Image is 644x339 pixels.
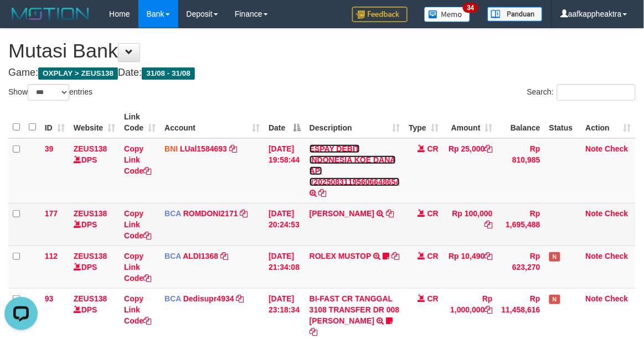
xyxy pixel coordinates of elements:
[605,144,628,153] a: Check
[310,209,374,218] a: [PERSON_NAME]
[586,144,603,153] a: Note
[264,107,305,138] th: Date: activate to sort column descending
[427,209,439,218] span: CR
[386,209,394,218] a: Copy ABDUL GAFUR to clipboard
[545,107,581,138] th: Status
[404,107,443,138] th: Type: activate to sort column ascending
[180,144,227,153] a: LUal1584693
[45,144,54,153] span: 39
[310,144,400,186] a: ESPAY DEBIT INDONESIA KOE DANA API #20250831195606648654
[45,252,58,260] span: 112
[160,107,264,138] th: Account: activate to sort column ascending
[352,7,408,22] img: Feedback.jpg
[74,294,107,303] a: ZEUS138
[549,295,560,304] span: Has Note
[319,189,327,197] a: Copy ESPAY DEBIT INDONESIA KOE DANA API #20250831195606648654 to clipboard
[4,4,38,38] button: Open LiveChat chat widget
[443,138,497,204] td: Rp 25,000
[142,67,195,80] span: 31/08 - 31/08
[69,203,120,246] td: DPS
[485,144,493,153] a: Copy Rp 25,000 to clipboard
[28,84,69,101] select: Showentries
[310,252,372,260] a: ROLEX MUSTOP
[497,138,545,204] td: Rp 810,985
[183,294,234,303] a: Dedisupr4934
[69,107,120,138] th: Website: activate to sort column ascending
[549,252,560,262] span: Has Note
[586,252,603,260] a: Note
[605,252,628,260] a: Check
[487,7,543,22] img: panduan.png
[305,107,405,138] th: Description: activate to sort column ascending
[485,305,493,314] a: Copy Rp 1,000,000 to clipboard
[485,252,493,260] a: Copy Rp 10,490 to clipboard
[74,209,107,218] a: ZEUS138
[69,246,120,288] td: DPS
[605,294,628,303] a: Check
[69,138,120,204] td: DPS
[391,252,399,260] a: Copy ROLEX MUSTOP to clipboard
[220,252,228,260] a: Copy ALDI1368 to clipboard
[124,252,151,283] a: Copy Link Code
[497,107,545,138] th: Balance
[497,246,545,288] td: Rp 623,270
[485,220,493,229] a: Copy Rp 100,000 to clipboard
[443,246,497,288] td: Rp 10,490
[427,144,439,153] span: CR
[310,327,317,336] a: Copy BI-FAST CR TANGGAL 3108 TRANSFER DR 008 TOTO TAUFIK HIDAYA to clipboard
[124,294,151,325] a: Copy Link Code
[8,40,636,62] h1: Mutasi Bank
[605,209,628,218] a: Check
[240,209,248,218] a: Copy ROMDONI2171 to clipboard
[586,209,603,218] a: Note
[164,252,181,260] span: BCA
[497,203,545,246] td: Rp 1,695,488
[581,107,636,138] th: Action: activate to sort column ascending
[463,3,478,13] span: 34
[443,203,497,246] td: Rp 100,000
[124,209,151,240] a: Copy Link Code
[74,144,107,153] a: ZEUS138
[38,67,118,80] span: OXPLAY > ZEUS138
[424,7,471,22] img: Button%20Memo.svg
[310,294,400,325] a: BI-FAST CR TANGGAL 3108 TRANSFER DR 008 [PERSON_NAME]
[427,294,439,303] span: CR
[264,138,305,204] td: [DATE] 19:58:44
[443,107,497,138] th: Amount: activate to sort column ascending
[427,252,439,260] span: CR
[264,203,305,246] td: [DATE] 20:24:53
[264,246,305,288] td: [DATE] 21:34:08
[586,294,603,303] a: Note
[164,294,181,303] span: BCA
[124,144,151,175] a: Copy Link Code
[164,209,181,218] span: BCA
[527,84,636,101] label: Search:
[557,84,636,101] input: Search:
[120,107,160,138] th: Link Code: activate to sort column ascending
[183,209,238,218] a: ROMDONI2171
[183,252,218,260] a: ALDI1368
[40,107,69,138] th: ID: activate to sort column ascending
[8,6,92,22] img: MOTION_logo.png
[45,294,54,303] span: 93
[8,84,92,101] label: Show entries
[8,67,636,79] h4: Game: Date:
[164,144,178,153] span: BNI
[236,294,244,303] a: Copy Dedisupr4934 to clipboard
[74,252,107,260] a: ZEUS138
[229,144,237,153] a: Copy LUal1584693 to clipboard
[45,209,58,218] span: 177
